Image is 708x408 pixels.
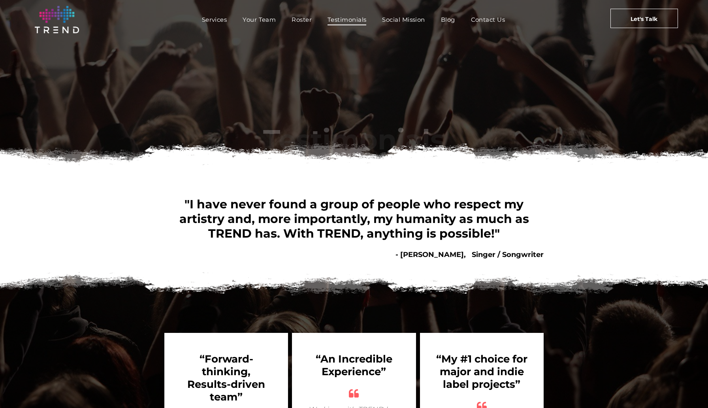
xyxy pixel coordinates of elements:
a: Services [194,14,235,25]
a: Let's Talk [610,9,678,28]
a: Contact Us [463,14,513,25]
span: "I have never found a group of people who respect my artistry and, more importantly, my humanity ... [179,197,529,241]
a: Your Team [235,14,284,25]
a: Roster [284,14,320,25]
b: “Forward-thinking, Results-driven team” [187,353,265,403]
b: “An Incredible Experience” [316,353,392,378]
font: Testimonials [263,123,445,157]
img: logo [35,6,79,33]
span: Let's Talk [631,9,657,29]
a: Blog [433,14,463,25]
a: Social Mission [374,14,433,25]
b: - [PERSON_NAME], Singer / Songwriter [395,250,544,259]
b: “My #1 choice for major and indie label projects” [436,353,527,391]
a: Testimonials [320,14,374,25]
